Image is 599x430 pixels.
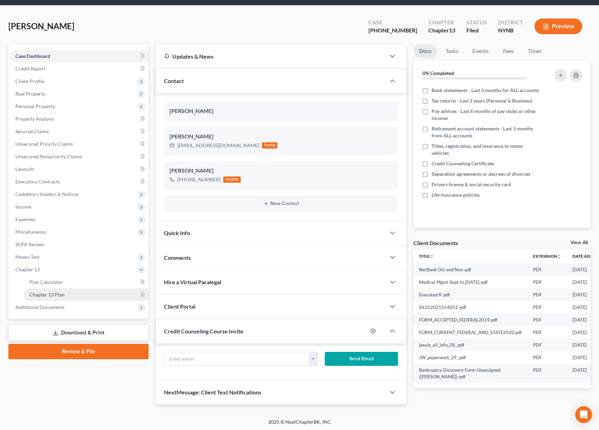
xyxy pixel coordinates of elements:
a: Executory Contracts [10,175,149,188]
span: Tax returns - Last 2 years (Personal & Business) [432,97,532,104]
span: Expenses [15,216,35,222]
td: Bankruptcy Discovery Form-Unassigned ([PERSON_NAME])-pdf [413,364,527,383]
span: SOFA Review [15,241,44,247]
a: Fees [497,44,519,58]
span: NextMessage: Client Text Notifications [164,389,261,395]
td: PDF [527,339,567,351]
a: Chapter 13 Plan [24,288,149,301]
a: Lawsuits [10,163,149,175]
span: Quick Info [164,229,190,236]
a: Plan Calculator [24,276,149,288]
a: Review & File [8,344,149,359]
div: Chapter [428,27,455,35]
span: Executory Contracts [15,179,60,184]
div: Open Intercom Messenger [575,406,592,423]
div: [PERSON_NAME] [170,107,392,115]
span: Credit Counseling Certificate [432,160,494,167]
div: Status [466,18,487,27]
span: Client Profile [15,78,44,84]
a: Events [467,44,494,58]
div: Client Documents [413,239,458,247]
div: Chapter [428,18,455,27]
a: Credit Report [10,62,149,75]
td: 06252021154052-pdf [413,301,527,314]
span: Unsecured Nonpriority Claims [15,153,82,159]
a: Case Dashboard [10,50,149,62]
td: Executed K-pdf [413,288,527,301]
span: Pay advices - Last 6 months of pay stubs or other income [432,108,540,122]
div: NYNB [498,27,523,35]
span: 13 [449,27,455,33]
a: Titleunfold_more [419,254,434,259]
i: unfold_more [557,255,561,259]
span: Client Portal [164,303,195,310]
td: PDF [527,326,567,339]
span: Plan Calculator [29,279,63,285]
td: JW_paperwork_29_.pdf [413,352,527,364]
div: District [498,18,523,27]
td: PDF [527,352,567,364]
span: Codebtors Insiders & Notices [15,191,79,197]
a: Tasks [440,44,464,58]
a: Unsecured Priority Claims [10,138,149,150]
td: PDF [527,364,567,383]
div: [EMAIL_ADDRESS][DOMAIN_NAME] [177,142,259,149]
span: [PERSON_NAME] [8,21,74,31]
a: Secured Claims [10,125,149,138]
span: Personal Property [15,103,55,109]
a: Unsecured Nonpriority Claims [10,150,149,163]
strong: 0% Completed [422,70,454,76]
a: Extensionunfold_more [533,254,561,259]
span: Titles, registration, and insurance to motor vehicles [432,143,540,157]
td: PDF [527,276,567,288]
span: Chapter 13 [15,266,40,272]
span: Credit Report [15,66,45,71]
a: View All [570,240,588,245]
span: Miscellaneous [15,229,46,235]
div: mobile [223,176,241,183]
div: [PERSON_NAME] [170,167,392,175]
a: Docs [413,44,437,58]
span: Income [15,204,31,210]
span: Chapter 13 Plan [29,292,65,297]
span: Hire a Virtual Paralegal [164,279,221,285]
div: Case [368,18,417,27]
td: PDF [527,288,567,301]
td: PDF [527,301,567,314]
div: Updates & News [164,53,377,60]
div: [PERSON_NAME] [170,133,392,141]
div: Filed [466,27,487,35]
span: Real Property [15,91,45,97]
span: Secured Claims [15,128,49,134]
span: Contact [164,77,184,84]
a: SOFA Review [10,238,149,251]
span: Separation agreements or decrees of divorces [432,171,530,178]
span: Unsecured Priority Claims [15,141,73,147]
a: Property Analysis [10,113,149,125]
div: [PHONE_NUMBER] [177,176,220,183]
td: PDF [527,314,567,326]
span: Property Analysis [15,116,54,122]
td: Medical Mgmt Sept to [DATE]-pdf [413,276,527,288]
td: PDF [527,263,567,276]
span: Credit Counseling Course Invite [164,328,244,334]
input: Enter email [164,352,309,365]
a: Timer [522,44,547,58]
span: Drivers license & social security card [432,181,511,188]
button: Preview [534,18,582,34]
span: Bank statements - Last 3 months for ALL accounts [432,87,539,94]
span: Additional Documents [15,304,65,310]
td: jessie_all_info_28_.pdf [413,339,527,351]
span: Lawsuits [15,166,34,172]
div: home [262,142,277,149]
i: unfold_more [430,255,434,259]
span: Life insurance policies [432,191,480,198]
div: [PHONE_NUMBER] [368,27,417,35]
td: FORM_CURRENT_FEDERAL_AND_STATE2020.pdf [413,326,527,339]
a: Download & Print [8,325,149,341]
button: Send Email [325,352,398,366]
span: Case Dashboard [15,53,50,59]
span: Means Test [15,254,39,260]
button: New Contact [170,201,392,206]
span: Comments [164,254,191,261]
